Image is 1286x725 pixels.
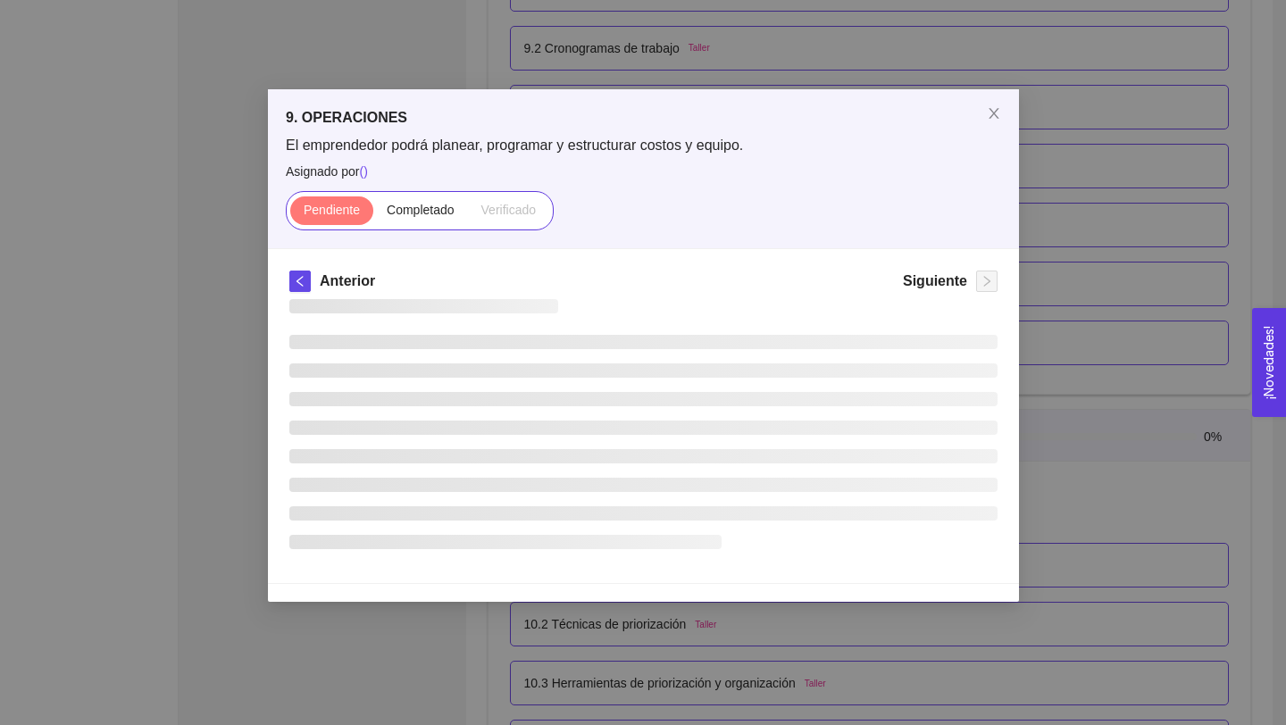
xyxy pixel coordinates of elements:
button: Close [969,89,1019,139]
span: Verificado [480,203,535,217]
span: left [290,275,310,287]
span: ( ) [359,164,367,179]
h5: 9. OPERACIONES [286,107,1001,129]
span: Asignado por [286,162,1001,181]
h5: Anterior [320,271,375,292]
button: Open Feedback Widget [1252,308,1286,417]
button: left [289,271,311,292]
span: close [987,106,1001,121]
span: Pendiente [303,203,359,217]
button: right [976,271,998,292]
h5: Siguiente [902,271,966,292]
span: Completado [387,203,455,217]
span: El emprendedor podrá planear, programar y estructurar costos y equipo. [286,136,1001,155]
